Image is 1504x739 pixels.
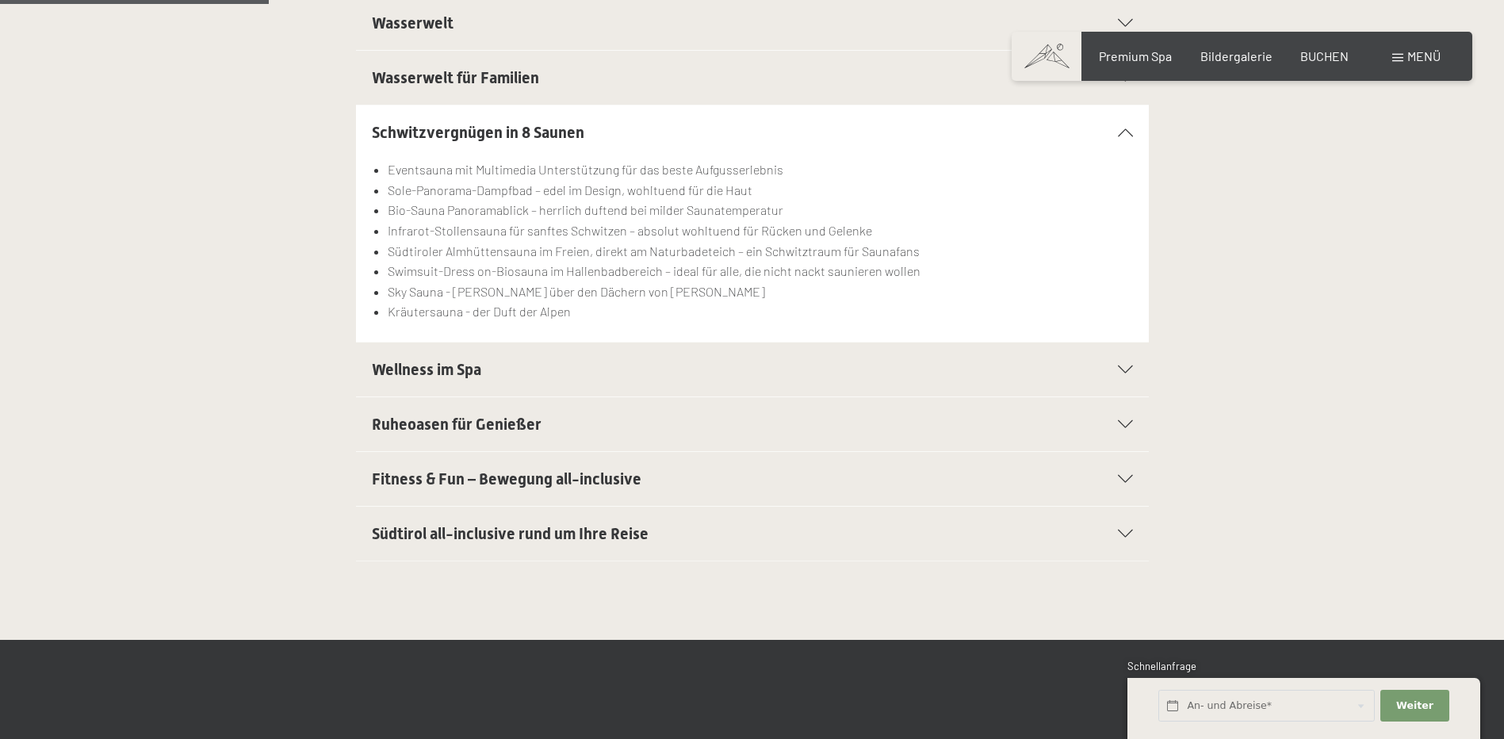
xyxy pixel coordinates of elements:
span: Weiter [1396,699,1433,713]
span: Fitness & Fun – Bewegung all-inclusive [372,469,641,488]
span: Schnellanfrage [1127,660,1196,672]
li: Swimsuit-Dress on-Biosauna im Hallenbadbereich – ideal für alle, die nicht nackt saunieren wollen [388,261,1132,281]
span: Wellness im Spa [372,360,481,379]
span: Menü [1407,48,1441,63]
li: Sky Sauna - [PERSON_NAME] über den Dächern von [PERSON_NAME] [388,281,1132,302]
span: Ruheoasen für Genießer [372,415,542,434]
li: Eventsauna mit Multimedia Unterstützung für das beste Aufgusserlebnis [388,159,1132,180]
a: BUCHEN [1300,48,1349,63]
span: Wasserwelt für Familien [372,68,539,87]
li: Südtiroler Almhüttensauna im Freien, direkt am Naturbadeteich – ein Schwitztraum für Saunafans [388,241,1132,262]
li: Bio-Sauna Panoramablick – herrlich duftend bei milder Saunatemperatur [388,200,1132,220]
a: Premium Spa [1099,48,1172,63]
li: Infrarot-Stollensauna für sanftes Schwitzen – absolut wohltuend für Rücken und Gelenke [388,220,1132,241]
li: Kräutersauna - der Duft der Alpen [388,301,1132,322]
button: Weiter [1380,690,1449,722]
span: Schwitzvergnügen in 8 Saunen [372,123,584,142]
span: Südtirol all-inclusive rund um Ihre Reise [372,524,649,543]
a: Bildergalerie [1200,48,1272,63]
li: Sole-Panorama-Dampfbad – edel im Design, wohltuend für die Haut [388,180,1132,201]
span: Wasserwelt [372,13,453,33]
